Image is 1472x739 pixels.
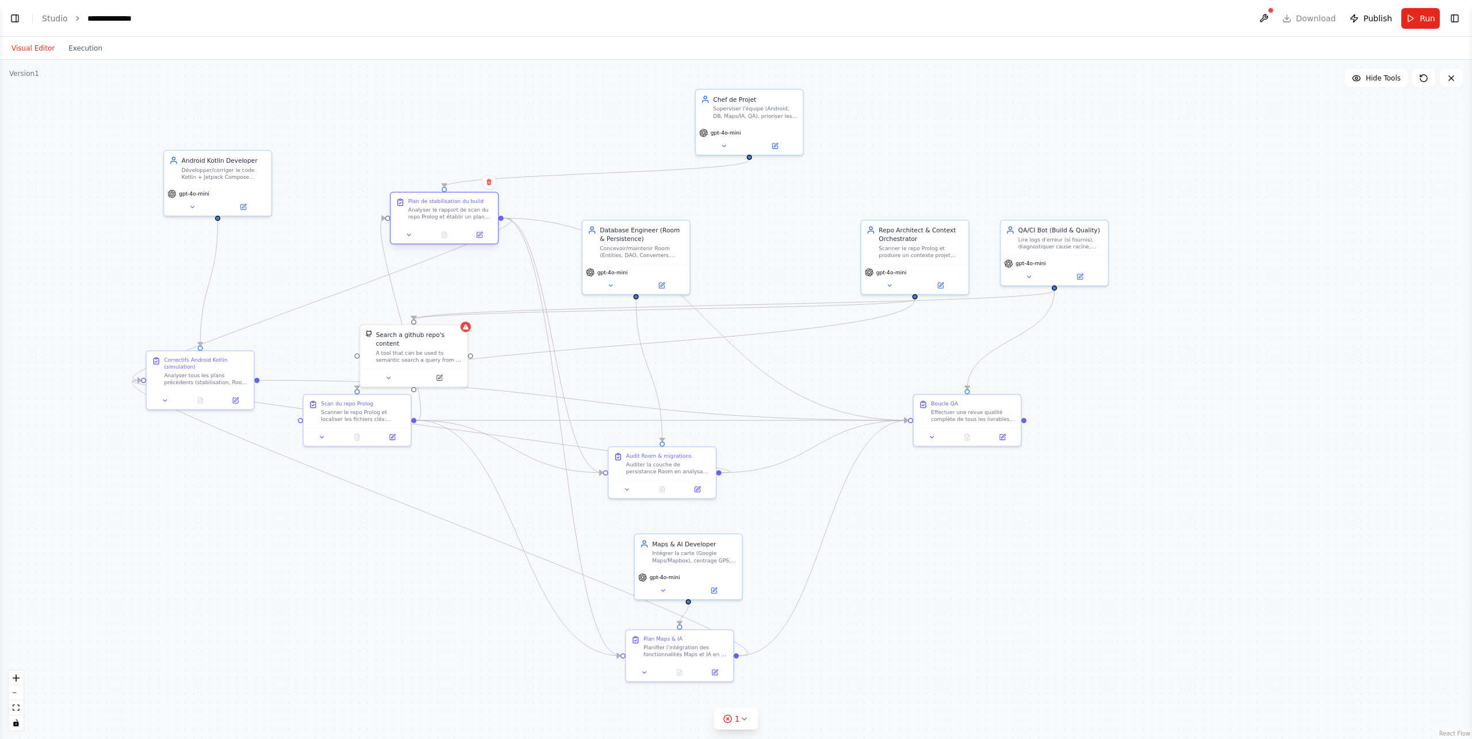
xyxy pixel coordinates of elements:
div: Boucle QA [931,400,958,407]
button: Open in side panel [683,484,712,495]
div: A tool that can be used to semantic search a query from a github repo's content. This is not the ... [376,350,462,363]
button: Publish [1345,8,1397,29]
button: Show right sidebar [1447,10,1463,26]
g: Edge from c29f73e6-6d7d-4c2a-8de7-657e6468e022 to 0a9158e5-acad-402b-9291-9cb1de60d89a [632,300,667,442]
button: Execution [62,41,109,55]
button: Show left sidebar [7,10,23,26]
button: Open in side panel [987,432,1017,442]
div: Android Kotlin Developer [182,156,266,164]
div: Maps & AI DeveloperIntégrer la carte (Google Maps/Mapbox), centrage GPS, bottom sheet, et [PERSON... [634,534,742,600]
div: QA/CI Bot (Build & Quality)Lire logs d'erreur (si fournis), diagnostiquer cause racine, proposer ... [1000,220,1109,286]
button: Open in side panel [916,280,965,290]
div: Correctifs Android Kotlin (simulation)Analyser tous les plans précédents (stabilisation, Room, Ma... [146,350,255,410]
div: Plan de stabilisation du buildAnalyser le rapport de scan du repo Prolog et établir un plan de pr... [390,193,499,246]
div: Scanner le repo Prolog et localiser les fichiers clés: settings.gradle, build.gradle(.kts), libs.... [321,409,405,423]
div: Repo Architect & Context OrchestratorScanner le repo Prolog et produire un contexte projet exploi... [860,220,969,295]
div: Développer/corriger le code Kotlin + Jetpack Compose (navigation, écrans, logique générale) selon... [182,166,266,180]
button: Visual Editor [5,41,62,55]
g: Edge from 99ed71a7-5b2e-4407-bf1b-eeeedb6a97dd to 4186e2df-8341-4c4f-b722-ac4e3ab35704 [132,376,747,660]
div: Superviser l'équipe (Android, DB, Maps/IA, QA), prioriser les travaux, détecter les erreurs et ré... [713,105,798,119]
g: Edge from 98831bf7-c55b-48a2-900b-d25c29d3db1e to 99ed71a7-5b2e-4407-bf1b-eeeedb6a97dd [416,416,620,660]
button: No output available [949,432,986,442]
span: Hide Tools [1366,74,1401,83]
span: gpt-4o-mini [597,269,628,276]
a: Studio [42,14,68,23]
g: Edge from 98831bf7-c55b-48a2-900b-d25c29d3db1e to 8d3b86ce-1be0-4ade-84cc-c815c5fe2fa9 [416,416,908,424]
button: Open in side panel [700,667,730,677]
button: No output available [339,432,375,442]
div: Auditer la couche de persistance Room en analysant le rapport de scan et les briefs du Chef de Pr... [626,461,711,475]
g: Edge from 99ed71a7-5b2e-4407-bf1b-eeeedb6a97dd to 8d3b86ce-1be0-4ade-84cc-c815c5fe2fa9 [739,416,908,660]
div: Correctifs Android Kotlin (simulation) [164,357,248,370]
button: Open in side panel [377,432,407,442]
button: Open in side panel [689,585,739,596]
div: Audit Room & migrations [626,453,692,460]
button: Open in side panel [415,373,464,383]
div: Analyser tous les plans précédents (stabilisation, Room, Maps/IA) et proposer des correctifs Kotl... [164,372,248,386]
button: Open in side panel [218,202,268,212]
g: Edge from 98831bf7-c55b-48a2-900b-d25c29d3db1e to 9692a970-2255-48fb-a043-ff2eb32f9c21 [376,214,425,425]
span: 1 [735,713,740,725]
nav: breadcrumb [42,13,148,24]
div: GithubSearchToolSearch a github repo's contentA tool that can be used to semantic search a query ... [359,324,468,388]
g: Edge from 0a9158e5-acad-402b-9291-9cb1de60d89a to 8d3b86ce-1be0-4ade-84cc-c815c5fe2fa9 [722,416,908,477]
div: Scanner le repo Prolog et produire un contexte projet exploitable (ARCHITECTURE, DEPENDENCIES, CO... [879,245,963,259]
div: Repo Architect & Context Orchestrator [879,226,963,243]
span: gpt-4o-mini [650,574,680,581]
g: Edge from 9692a970-2255-48fb-a043-ff2eb32f9c21 to 4186e2df-8341-4c4f-b722-ac4e3ab35704 [132,214,512,385]
button: zoom in [9,671,24,686]
g: Edge from ad2560fd-9015-4f32-9b07-e28937419c3a to 57b1d89e-5607-439b-909c-d0bcd97a7957 [409,290,1059,319]
button: 1 [714,709,758,730]
g: Edge from c865c18a-af58-4cba-88a5-f33e9a058d61 to 9692a970-2255-48fb-a043-ff2eb32f9c21 [440,160,754,187]
g: Edge from c5a8c7be-7303-4d80-b235-a125995a8c06 to 99ed71a7-5b2e-4407-bf1b-eeeedb6a97dd [675,604,692,625]
button: No output available [426,229,463,240]
button: Open in side panel [1055,271,1105,282]
span: gpt-4o-mini [876,269,907,276]
span: gpt-4o-mini [179,190,209,197]
div: Analyser le rapport de scan du repo Prolog et établir un plan de priorités pour stabiliser le bui... [408,206,493,220]
div: Plan Maps & IAPlanifier l'intégration des fonctionnalités Maps et IA en se [PERSON_NAME] sur le r... [625,629,734,682]
div: Database Engineer (Room & Persistence) [600,226,684,243]
div: Chef de ProjetSuperviser l'équipe (Android, DB, Maps/IA, QA), prioriser les travaux, détecter les... [695,89,803,156]
button: Open in side panel [220,395,250,405]
button: fit view [9,700,24,715]
g: Edge from 9692a970-2255-48fb-a043-ff2eb32f9c21 to 99ed71a7-5b2e-4407-bf1b-eeeedb6a97dd [504,214,620,660]
img: GithubSearchTool [366,330,373,337]
span: Run [1420,13,1435,24]
button: Open in side panel [465,229,494,240]
a: React Flow attribution [1439,730,1470,737]
g: Edge from 0a9158e5-acad-402b-9291-9cb1de60d89a to 4186e2df-8341-4c4f-b722-ac4e3ab35704 [132,376,730,477]
g: Edge from 98831bf7-c55b-48a2-900b-d25c29d3db1e to 0a9158e5-acad-402b-9291-9cb1de60d89a [416,416,603,477]
button: Hide Tools [1345,69,1408,87]
div: Chef de Projet [713,95,798,104]
div: Boucle QAEffectuer une revue qualité complète de tous les livrables précédents. Diagnostiquer les... [913,394,1021,447]
button: No output available [644,484,681,495]
g: Edge from 542b3fd2-1f06-419f-984b-02282b808df2 to 4186e2df-8341-4c4f-b722-ac4e3ab35704 [196,221,222,346]
g: Edge from 4186e2df-8341-4c4f-b722-ac4e3ab35704 to 8d3b86ce-1be0-4ade-84cc-c815c5fe2fa9 [259,376,908,425]
button: Run [1401,8,1440,29]
div: React Flow controls [9,671,24,730]
button: Open in side panel [750,141,800,151]
div: Maps & AI Developer [652,539,737,548]
div: Plan de stabilisation du build [408,198,484,205]
button: No output available [182,395,218,405]
div: Audit Room & migrationsAuditer la couche de persistance Room en analysant le rapport de scan et l... [608,446,716,499]
span: Publish [1363,13,1392,24]
div: Android Kotlin DeveloperDévelopper/corriger le code Kotlin + Jetpack Compose (navigation, écrans,... [163,150,272,217]
div: Intégrer la carte (Google Maps/Mapbox), centrage GPS, bottom sheet, et [PERSON_NAME] IA "Problème... [652,550,737,564]
div: Lire logs d'erreur (si fournis), diagnostiquer cause racine, proposer correctifs minimaux, vérifi... [1018,236,1103,250]
div: QA/CI Bot (Build & Quality) [1018,226,1103,235]
div: Effectuer une revue qualité complète de tous les livrables précédents. Diagnostiquer les causes r... [931,409,1015,423]
button: toggle interactivity [9,715,24,730]
g: Edge from ac8693d2-6f85-4470-8dd4-0f412c8df12f to 98831bf7-c55b-48a2-900b-d25c29d3db1e [353,300,919,389]
g: Edge from 9692a970-2255-48fb-a043-ff2eb32f9c21 to 0a9158e5-acad-402b-9291-9cb1de60d89a [504,214,603,477]
span: gpt-4o-mini [711,129,741,136]
button: No output available [661,667,698,677]
div: Planifier l'intégration des fonctionnalités Maps et IA en se [PERSON_NAME] sur le rapport de scan... [643,644,728,658]
button: Open in side panel [637,280,687,290]
div: Scan du repo PrologScanner le repo Prolog et localiser les fichiers clés: settings.gradle, build.... [302,394,411,447]
g: Edge from ad2560fd-9015-4f32-9b07-e28937419c3a to 8d3b86ce-1be0-4ade-84cc-c815c5fe2fa9 [963,290,1059,389]
div: Scan du repo Prolog [321,400,373,407]
div: Plan Maps & IA [643,635,683,642]
button: Delete node [481,174,496,189]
